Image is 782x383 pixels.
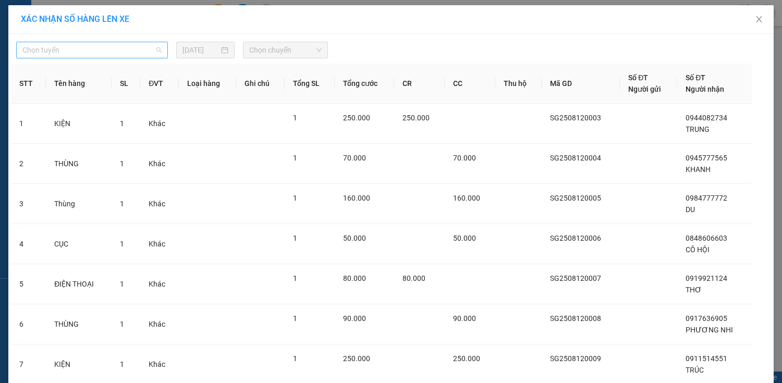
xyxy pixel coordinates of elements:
td: 4 [11,224,46,264]
span: 0917636905 [686,314,727,323]
span: 1 [293,354,297,363]
span: 160.000 [453,194,480,202]
th: Thu hộ [495,64,541,104]
td: THÙNG [46,304,111,344]
span: 1 [120,159,124,168]
span: 0984777772 [686,194,727,202]
span: 50.000 [343,234,366,242]
th: Ghi chú [236,64,285,104]
span: KHANH [686,165,711,174]
span: 1 [120,200,124,208]
span: SG2508120008 [550,314,601,323]
span: Người nhận [686,85,724,93]
span: 1 [293,234,297,242]
span: 1 [293,194,297,202]
td: ĐIỆN THOẠI [46,264,111,304]
th: Tổng SL [285,64,335,104]
td: 6 [11,304,46,344]
span: Số ĐT [686,73,705,82]
span: 1 [293,114,297,122]
button: Close [744,5,774,34]
td: 5 [11,264,46,304]
span: SG2508120005 [550,194,601,202]
th: Mã GD [542,64,620,104]
span: PHƯƠNG NHI [686,326,733,334]
span: 1 [120,119,124,128]
span: 250.000 [343,114,370,122]
span: 0919921124 [686,274,727,282]
span: THƠ [686,286,702,294]
span: 1 [120,280,124,288]
span: 1 [120,240,124,248]
span: SG2508120006 [550,234,601,242]
span: Số ĐT [628,73,648,82]
td: Khác [140,304,179,344]
span: SG2508120007 [550,274,601,282]
span: 0848606603 [686,234,727,242]
td: 1 [11,104,46,144]
span: 70.000 [453,154,476,162]
span: Chọn tuyến [22,42,162,58]
span: 0945777565 [686,154,727,162]
span: SG2508120009 [550,354,601,363]
span: 90.000 [343,314,366,323]
td: Khác [140,144,179,184]
span: 90.000 [453,314,476,323]
span: 0944082734 [686,114,727,122]
td: 3 [11,184,46,224]
td: Thùng [46,184,111,224]
span: XÁC NHẬN SỐ HÀNG LÊN XE [21,14,129,24]
td: Khác [140,104,179,144]
span: CÔ HỘI [686,245,710,254]
span: Chọn chuyến [249,42,322,58]
span: TRÚC [686,366,704,374]
th: Tổng cước [335,64,394,104]
td: Khác [140,184,179,224]
td: Khác [140,264,179,304]
span: 250.000 [402,114,430,122]
span: 1 [293,314,297,323]
span: 0911514551 [686,354,727,363]
span: 160.000 [343,194,370,202]
td: KIỆN [46,104,111,144]
span: 50.000 [453,234,476,242]
span: Người gửi [628,85,661,93]
span: 250.000 [453,354,480,363]
th: CC [445,64,495,104]
input: 12/08/2025 [182,44,219,56]
span: 1 [120,360,124,368]
td: THÙNG [46,144,111,184]
span: SG2508120004 [550,154,601,162]
span: 80.000 [402,274,425,282]
th: STT [11,64,46,104]
span: DU [686,205,695,214]
td: CỤC [46,224,111,264]
span: 80.000 [343,274,366,282]
span: 1 [293,274,297,282]
span: 70.000 [343,154,366,162]
span: close [755,15,763,23]
span: 1 [120,320,124,328]
th: Loại hàng [179,64,236,104]
span: 1 [293,154,297,162]
span: TRUNG [686,125,710,133]
th: CR [394,64,445,104]
td: 2 [11,144,46,184]
span: 250.000 [343,354,370,363]
span: SG2508120003 [550,114,601,122]
td: Khác [140,224,179,264]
